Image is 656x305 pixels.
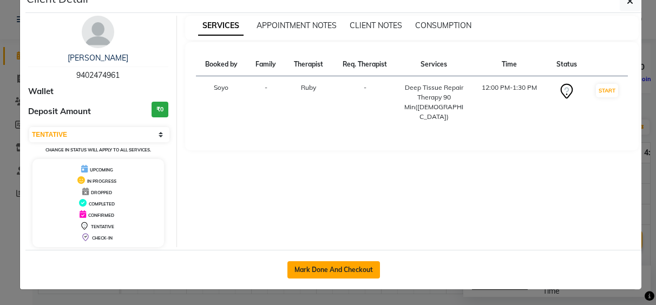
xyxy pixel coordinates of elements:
[301,83,316,91] span: Ruby
[76,70,120,80] span: 9402474961
[92,235,113,241] span: CHECK-IN
[415,21,471,30] span: CONSUMPTION
[90,167,113,173] span: UPCOMING
[91,190,112,195] span: DROPPED
[596,84,618,97] button: START
[82,16,114,48] img: avatar
[89,201,115,207] span: COMPLETED
[548,53,586,76] th: Status
[471,53,548,76] th: Time
[247,53,285,76] th: Family
[196,76,247,129] td: Soyo
[404,83,464,122] div: Deep Tissue Repair Therapy 90 Min([DEMOGRAPHIC_DATA])
[285,53,332,76] th: Therapist
[87,178,116,184] span: IN PROGRESS
[68,53,128,63] a: [PERSON_NAME]
[287,261,380,279] button: Mark Done And Checkout
[332,53,397,76] th: Req. Therapist
[152,102,168,117] h3: ₹0
[397,53,471,76] th: Services
[332,76,397,129] td: -
[257,21,337,30] span: APPOINTMENT NOTES
[247,76,285,129] td: -
[28,85,54,98] span: Wallet
[350,21,402,30] span: CLIENT NOTES
[45,147,151,152] small: Change in status will apply to all services.
[88,213,114,218] span: CONFIRMED
[196,53,247,76] th: Booked by
[198,16,244,36] span: SERVICES
[91,224,114,229] span: TENTATIVE
[471,76,548,129] td: 12:00 PM-1:30 PM
[28,105,91,118] span: Deposit Amount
